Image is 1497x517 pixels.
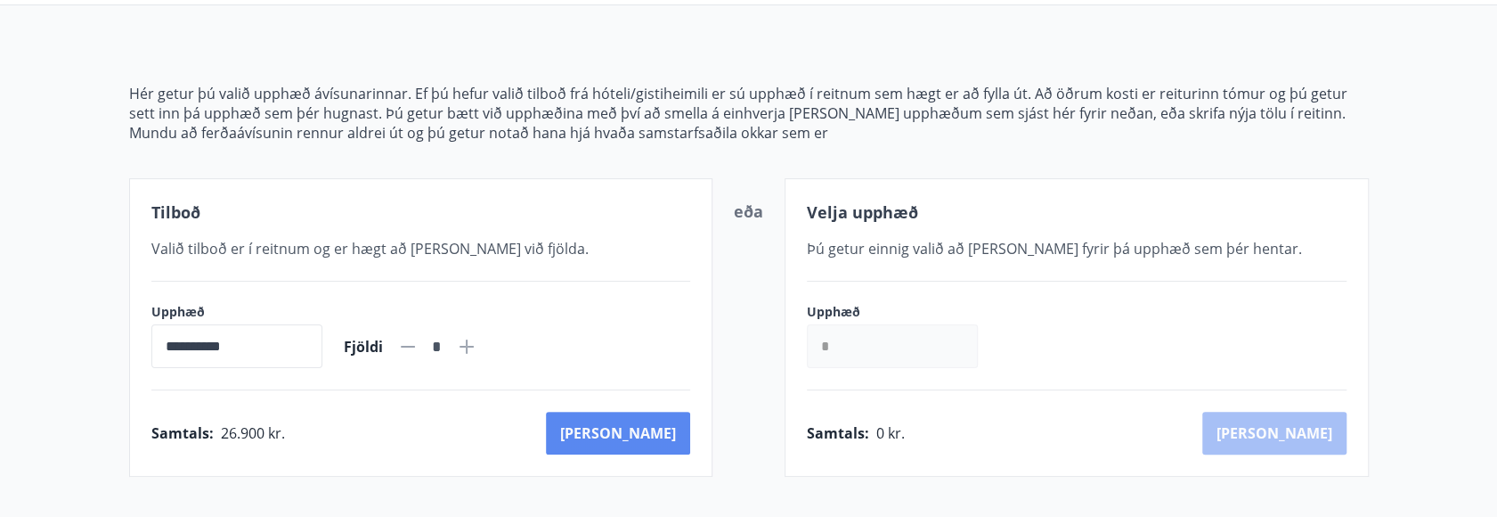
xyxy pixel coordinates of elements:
[807,239,1302,258] span: Þú getur einnig valið að [PERSON_NAME] fyrir þá upphæð sem þér hentar.
[807,303,996,321] label: Upphæð
[807,423,869,443] span: Samtals :
[151,303,322,321] label: Upphæð
[129,84,1369,123] p: Hér getur þú valið upphæð ávísunarinnar. Ef þú hefur valið tilboð frá hóteli/gistiheimili er sú u...
[807,201,918,223] span: Velja upphæð
[151,239,589,258] span: Valið tilboð er í reitnum og er hægt að [PERSON_NAME] við fjölda.
[876,423,905,443] span: 0 kr.
[221,423,285,443] span: 26.900 kr.
[344,337,383,357] span: Fjöldi
[151,201,200,223] span: Tilboð
[734,201,763,222] span: eða
[546,412,690,455] button: [PERSON_NAME]
[129,123,1369,143] p: Mundu að ferðaávísunin rennur aldrei út og þú getur notað hana hjá hvaða samstarfsaðila okkar sem er
[151,423,214,443] span: Samtals :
